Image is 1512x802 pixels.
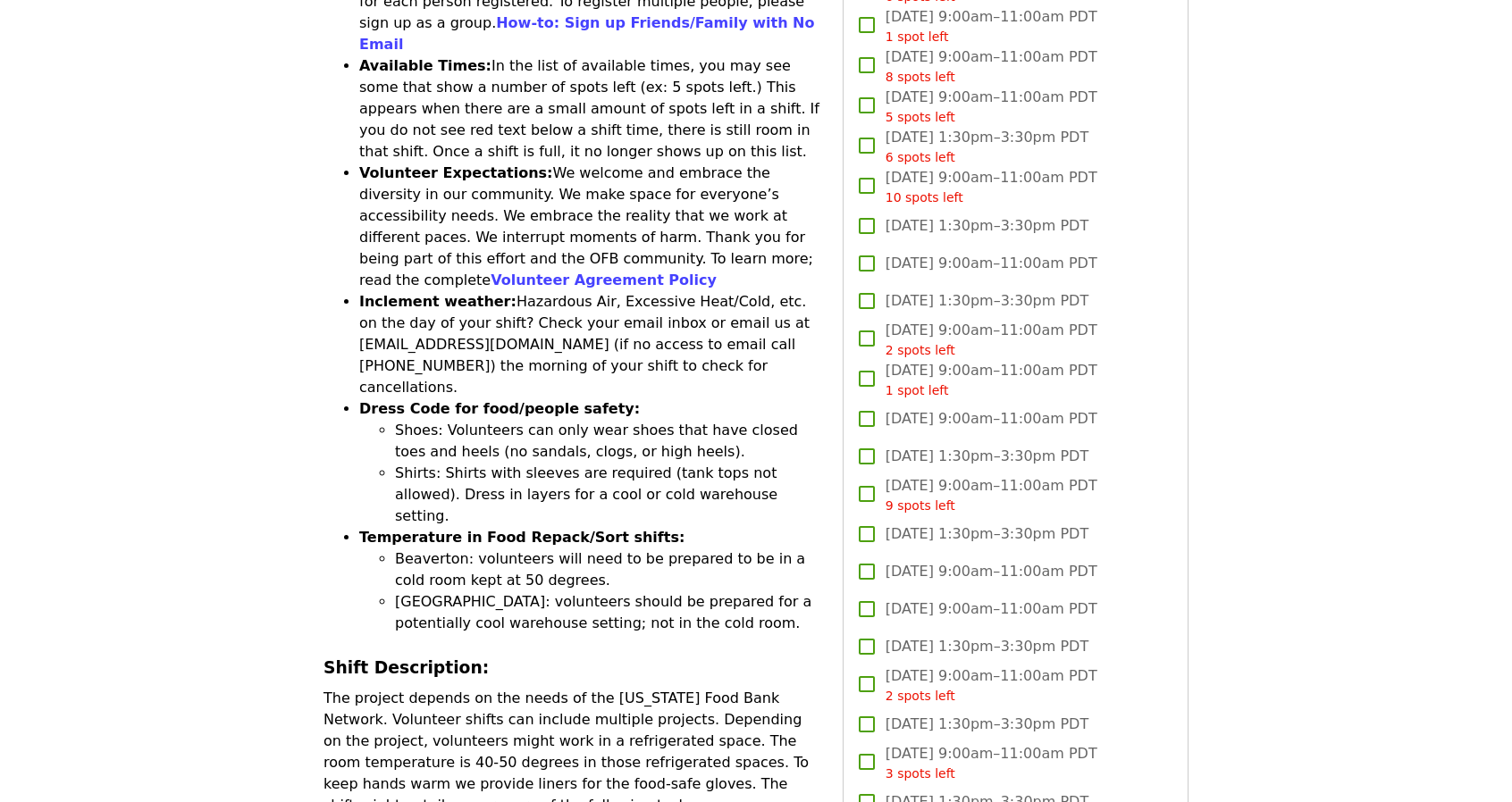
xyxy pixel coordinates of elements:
[359,163,821,291] li: We welcome and embrace the diversity in our community. We make space for everyone’s accessibility...
[886,290,1088,312] span: [DATE] 1:30pm–3:30pm PDT
[395,420,821,463] li: Shoes: Volunteers can only wear shoes that have closed toes and heels (no sandals, clogs, or high...
[886,714,1088,735] span: [DATE] 1:30pm–3:30pm PDT
[886,689,955,703] span: 2 spots left
[886,475,1097,515] span: [DATE] 9:00am–11:00am PDT
[886,498,955,513] span: 9 spots left
[886,320,1097,360] span: [DATE] 9:00am–11:00am PDT
[886,70,955,84] span: 8 spots left
[359,14,815,53] a: How-to: Sign up Friends/Family with No Email
[886,598,1097,620] span: [DATE] 9:00am–11:00am PDT
[886,360,1097,400] span: [DATE] 9:00am–11:00am PDT
[886,383,949,397] span: 1 spot left
[886,87,1097,127] span: [DATE] 9:00am–11:00am PDT
[359,400,640,417] strong: Dress Code for food/people safety:
[491,272,717,288] a: Volunteer Agreement Policy
[359,57,491,74] strong: Available Times:
[886,150,955,164] span: 6 spots left
[886,215,1088,237] span: [DATE] 1:30pm–3:30pm PDT
[359,291,821,398] li: Hazardous Air, Excessive Heat/Cold, etc. on the day of your shift? Check your email inbox or emai...
[886,446,1088,467] span: [DATE] 1:30pm–3:30pm PDT
[886,127,1088,167] span: [DATE] 1:30pm–3:30pm PDT
[886,561,1097,582] span: [DATE] 9:00am–11:00am PDT
[886,46,1097,87] span: [DATE] 9:00am–11:00am PDT
[886,6,1097,46] span: [DATE] 9:00am–11:00am PDT
[886,743,1097,783] span: [DATE] 9:00am–11:00am PDT
[886,766,955,781] span: 3 spots left
[886,665,1097,706] span: [DATE] 9:00am–11:00am PDT
[359,55,821,163] li: In the list of available times, you may see some that show a number of spots left (ex: 5 spots le...
[886,110,955,124] span: 5 spots left
[886,167,1097,207] span: [DATE] 9:00am–11:00am PDT
[886,343,955,357] span: 2 spots left
[359,529,685,546] strong: Temperature in Food Repack/Sort shifts:
[886,190,963,205] span: 10 spots left
[886,29,949,44] span: 1 spot left
[395,591,821,634] li: [GEOGRAPHIC_DATA]: volunteers should be prepared for a potentially cool warehouse setting; not in...
[395,548,821,591] li: Beaverton: volunteers will need to be prepared to be in a cold room kept at 50 degrees.
[886,408,1097,430] span: [DATE] 9:00am–11:00am PDT
[323,658,489,677] strong: Shift Description:
[886,636,1088,657] span: [DATE] 1:30pm–3:30pm PDT
[395,463,821,527] li: Shirts: Shirts with sleeves are required (tank tops not allowed). Dress in layers for a cool or c...
[359,164,553,181] strong: Volunteer Expectations:
[886,523,1088,545] span: [DATE] 1:30pm–3:30pm PDT
[359,293,517,310] strong: Inclement weather:
[886,253,1097,274] span: [DATE] 9:00am–11:00am PDT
